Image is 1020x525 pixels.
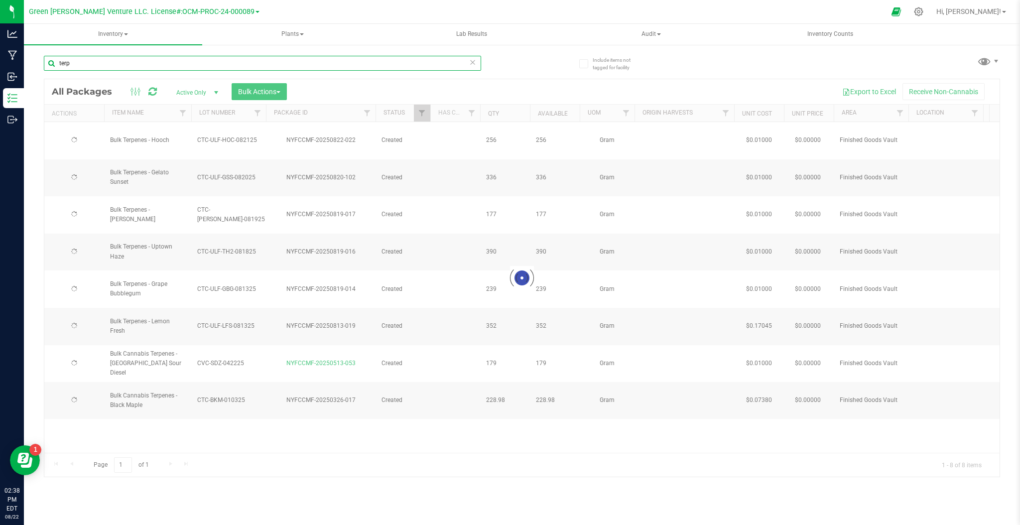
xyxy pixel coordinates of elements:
div: Manage settings [912,7,925,16]
a: Lab Results [382,24,561,45]
span: Plants [204,24,381,44]
inline-svg: Inventory [7,93,17,103]
span: Green [PERSON_NAME] Venture LLC. License#:OCM-PROC-24-000089 [29,7,255,16]
inline-svg: Outbound [7,115,17,125]
a: Plants [203,24,382,45]
span: Hi, [PERSON_NAME]! [936,7,1001,15]
span: Open Ecommerce Menu [885,2,907,21]
a: Inventory [24,24,202,45]
span: Inventory Counts [794,30,867,38]
a: Inventory Counts [741,24,919,45]
span: Include items not tagged for facility [593,56,642,71]
p: 08/22 [4,513,19,521]
p: 02:38 PM EDT [4,486,19,513]
span: Clear [469,56,476,69]
inline-svg: Manufacturing [7,50,17,60]
inline-svg: Analytics [7,29,17,39]
span: Lab Results [443,30,501,38]
inline-svg: Inbound [7,72,17,82]
input: Search Package ID, Item Name, SKU, Lot or Part Number... [44,56,481,71]
iframe: Resource center [10,445,40,475]
span: Audit [562,24,740,44]
a: Audit [562,24,740,45]
iframe: Resource center unread badge [29,444,41,456]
